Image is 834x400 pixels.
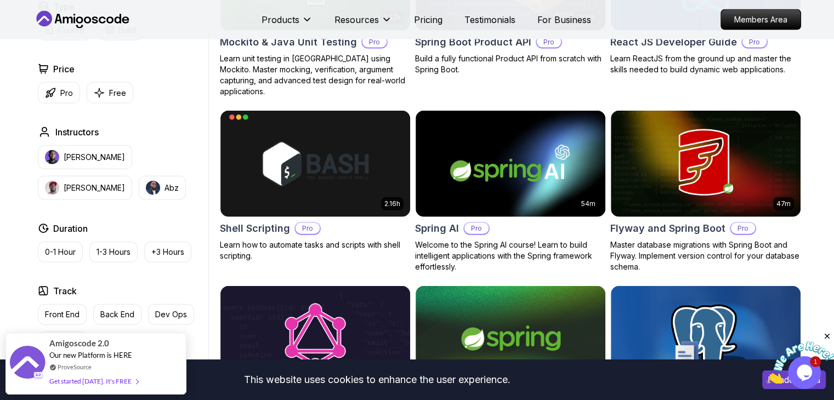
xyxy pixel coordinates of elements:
p: Members Area [721,10,801,30]
a: Spring AI card54mSpring AIProWelcome to the Spring AI course! Learn to build intelligent applicat... [415,110,606,272]
button: instructor imgAbz [139,176,186,200]
h2: React JS Developer Guide [610,35,737,50]
p: Learn how to automate tasks and scripts with shell scripting. [220,239,411,261]
button: Accept cookies [762,370,826,389]
p: +3 Hours [151,247,184,258]
img: Flyway and Spring Boot card [611,111,801,217]
a: For Business [537,13,591,26]
img: Spring for GraphQL card [220,286,410,392]
a: ProveSource [58,362,92,372]
img: instructor img [45,181,59,195]
p: Pro [362,37,387,48]
span: Amigoscode 2.0 [49,337,109,350]
p: Products [262,13,299,26]
p: Pro [296,223,320,234]
p: 1-3 Hours [97,247,131,258]
iframe: chat widget [766,332,834,384]
p: 47m [776,199,791,208]
img: Spring AI card [416,111,605,217]
img: instructor img [45,150,59,164]
h2: Flyway and Spring Boot [610,221,725,236]
h2: Duration [53,222,88,235]
p: [PERSON_NAME] [64,152,125,163]
h2: Shell Scripting [220,221,290,236]
button: instructor img[PERSON_NAME] [38,145,132,169]
p: Pro [464,223,489,234]
button: +3 Hours [144,242,191,262]
p: Pro [60,88,73,99]
a: Pricing [414,13,442,26]
a: Members Area [720,9,801,30]
button: Free [87,82,133,104]
img: provesource social proof notification image [10,346,46,381]
button: Front End [38,304,87,325]
p: Build a fully functional Product API from scratch with Spring Boot. [415,53,606,75]
img: Spring Framework card [416,286,605,392]
p: Front End [45,309,80,320]
p: Welcome to the Spring AI course! Learn to build intelligent applications with the Spring framewor... [415,239,606,272]
p: 0-1 Hour [45,247,76,258]
button: Products [262,13,313,35]
a: Testimonials [464,13,515,26]
h2: Track [53,284,77,298]
img: SQL and Databases Fundamentals card [611,286,801,392]
div: Get started [DATE]. It's FREE [49,375,138,387]
a: Shell Scripting card2.16hShell ScriptingProLearn how to automate tasks and scripts with shell scr... [220,110,411,261]
p: Dev Ops [155,309,187,320]
a: Flyway and Spring Boot card47mFlyway and Spring BootProMaster database migrations with Spring Boo... [610,110,801,272]
h2: Price [53,62,75,76]
p: Free [109,88,126,99]
img: Shell Scripting card [220,111,410,217]
h2: Spring AI [415,221,459,236]
p: Back End [100,309,134,320]
button: Back End [93,304,141,325]
p: Master database migrations with Spring Boot and Flyway. Implement version control for your databa... [610,239,801,272]
button: Full Stack [38,332,87,352]
div: This website uses cookies to enhance the user experience. [8,368,746,392]
button: instructor img[PERSON_NAME] [38,176,132,200]
p: Learn ReactJS from the ground up and master the skills needed to build dynamic web applications. [610,53,801,75]
p: Abz [164,182,179,193]
button: 0-1 Hour [38,242,83,262]
button: Pro [38,82,80,104]
p: 2.16h [384,199,400,208]
h2: Instructors [55,125,99,139]
button: Dev Ops [148,304,194,325]
p: Pro [537,37,561,48]
img: instructor img [146,181,160,195]
p: Learn unit testing in [GEOGRAPHIC_DATA] using Mockito. Master mocking, verification, argument cap... [220,53,411,97]
p: [PERSON_NAME] [64,182,125,193]
button: Resources [334,13,392,35]
p: Pro [742,37,767,48]
p: 54m [581,199,595,208]
p: Pro [731,223,755,234]
h2: Spring Boot Product API [415,35,531,50]
p: Resources [334,13,379,26]
h2: Mockito & Java Unit Testing [220,35,357,50]
button: 1-3 Hours [89,242,138,262]
span: Our new Platform is HERE [49,351,132,359]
